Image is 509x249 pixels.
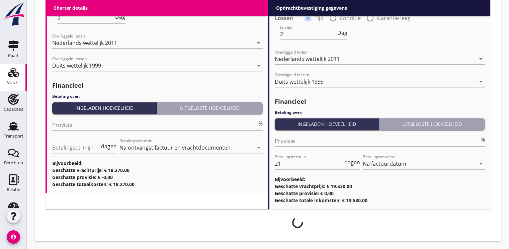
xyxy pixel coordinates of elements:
div: Vracht [7,80,20,85]
label: Garantie leeg [377,15,411,21]
i: arrow_drop_down [255,39,263,47]
div: Duits wettelijk 1999 [52,63,101,69]
div: Ingeladen hoeveelheid [277,120,376,128]
h3: Bijvoorbeeld: [275,176,485,183]
i: arrow_drop_down [477,55,485,63]
i: arrow_drop_down [477,78,485,86]
div: Transport [4,134,23,138]
label: Conditie [340,15,361,21]
i: account_circle [7,230,20,244]
input: Provisie [275,136,480,146]
i: arrow_drop_down [255,144,263,152]
h3: Geschatte vrachtprijs: € 18.270,00 [52,167,263,174]
h2: Financieel [52,81,263,90]
div: Na ontvangst factuur en vrachtdocumenten [119,145,231,151]
div: dagen [100,144,117,149]
h4: Betaling over: [275,109,485,115]
div: Na factuurdatum [363,161,406,167]
h3: Geschatte provisie: € 0,00 [275,190,485,197]
div: dagen [343,160,360,165]
h3: Geschatte totaalkosten: € 18.270,00 [52,181,263,188]
i: arrow_drop_down [477,160,485,168]
div: Nederlands wettelijk 2011 [275,56,340,62]
input: Provisie [52,119,257,130]
div: Capaciteit [4,107,23,111]
h3: Geschatte provisie: € -0,00 [52,174,263,181]
button: Ingeladen hoeveelheid [52,102,157,114]
div: % [479,137,485,142]
button: Uitgeloste hoeveelheid [379,118,485,130]
div: Relatie [7,187,20,192]
i: arrow_drop_down [255,62,263,70]
h3: Geschatte totale inkomsten: € 19.530,00 [275,197,485,204]
button: Uitgeloste hoeveelheid [157,102,263,114]
div: Kaart [8,54,19,58]
div: Uitgeloste hoeveelheid [382,120,482,128]
span: Dag [115,14,125,19]
div: Berichten [4,161,23,165]
img: logo-small.a267ee39.svg [1,2,25,26]
div: Ingeladen hoeveelheid [55,104,154,111]
div: Nederlands wettelijk 2011 [52,40,117,46]
label: Tijd [315,15,324,21]
div: Uitgeloste hoeveelheid [160,104,260,111]
h3: Geschatte vrachtprijs: € 19.530,00 [275,183,485,190]
input: Lostijd [58,13,114,23]
h4: Betaling over: [52,93,263,99]
span: Dag [337,30,347,35]
input: Lostijd [280,29,336,39]
strong: Lossen [275,15,293,21]
h2: Financieel [275,97,485,106]
h3: Bijvoorbeeld: [52,160,263,167]
button: Ingeladen hoeveelheid [275,118,379,130]
div: % [257,121,263,126]
input: Betalingstermijn [52,142,100,153]
input: Betalingstermijn [275,158,343,169]
div: Duits wettelijk 1999 [275,79,324,85]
